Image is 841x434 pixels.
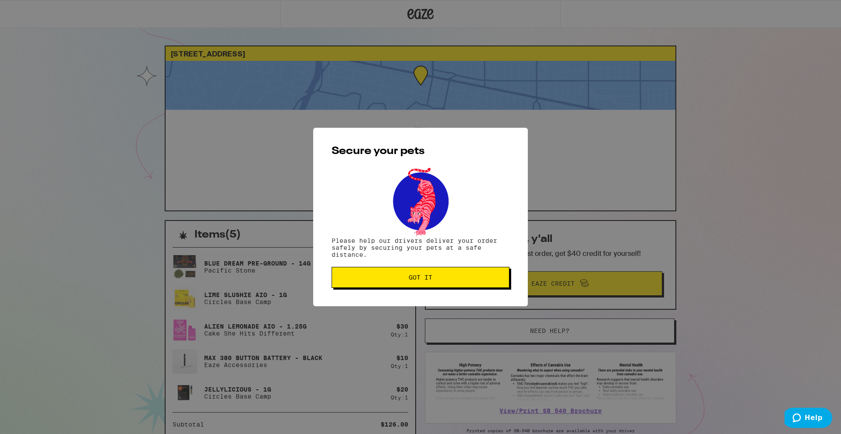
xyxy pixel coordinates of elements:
button: Got it [332,267,509,288]
p: Please help our drivers deliver your order safely by securing your pets at a safe distance. [332,237,509,258]
span: Got it [409,274,432,280]
h2: Secure your pets [332,146,509,157]
img: pets [385,165,456,237]
iframe: Opens a widget where you can find more information [784,408,832,430]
